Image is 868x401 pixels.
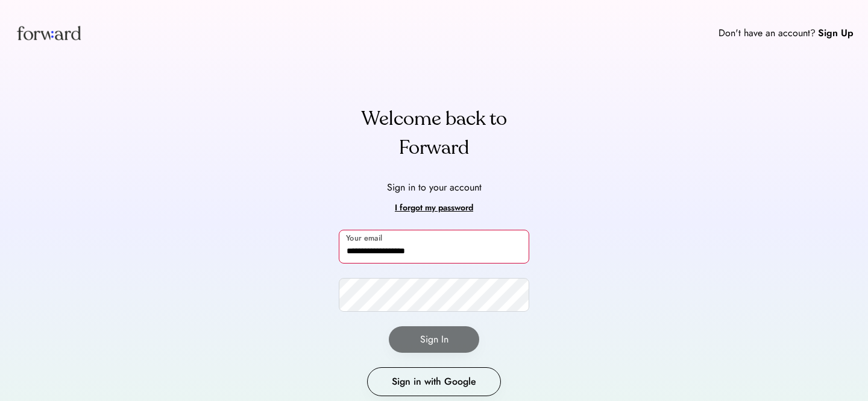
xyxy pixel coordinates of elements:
[719,26,816,40] div: Don't have an account?
[389,326,479,353] button: Sign In
[387,180,482,195] div: Sign in to your account
[367,367,501,396] button: Sign in with Google
[818,26,854,40] div: Sign Up
[339,104,529,162] div: Welcome back to Forward
[395,201,473,215] div: I forgot my password
[14,14,83,51] img: Forward logo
